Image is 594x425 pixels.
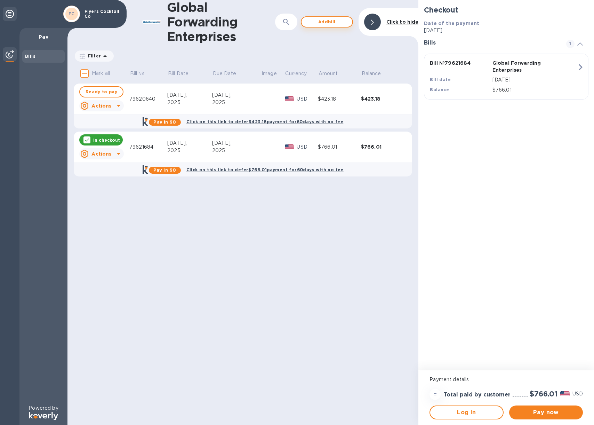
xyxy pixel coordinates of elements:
[167,140,212,147] div: [DATE],
[430,376,583,383] p: Payment details
[361,143,404,150] div: $766.01
[530,389,557,398] h2: $766.01
[560,391,570,396] img: USD
[430,87,449,92] b: Balance
[492,86,577,94] p: $766.01
[168,70,188,77] p: Bill Date
[285,96,294,101] img: USD
[436,408,497,417] span: Log in
[153,119,176,125] b: Pay in 60
[167,92,212,99] div: [DATE],
[130,70,144,77] p: Bill №
[515,408,577,417] span: Pay now
[167,99,212,106] div: 2025
[318,95,361,103] div: $423.18
[301,16,353,27] button: Addbill
[319,70,347,77] span: Amount
[130,70,153,77] span: Bill №
[153,167,176,173] b: Pay in 60
[430,77,451,82] b: Bill date
[297,143,318,151] p: USD
[430,389,441,400] div: =
[262,70,277,77] p: Image
[167,147,212,154] div: 2025
[85,9,119,19] p: Flyers Cocktail Co
[29,412,58,420] img: Logo
[129,95,167,103] div: 79620640
[91,151,111,157] u: Actions
[319,70,338,77] p: Amount
[297,95,318,103] p: USD
[168,70,198,77] span: Bill Date
[129,143,167,151] div: 79621684
[212,147,261,154] div: 2025
[212,92,261,99] div: [DATE],
[424,54,588,100] button: Bill №79621684Global Forwarding EnterprisesBill date[DATE]Balance$766.01
[285,70,307,77] p: Currency
[386,19,419,25] b: Click to hide
[91,103,111,109] u: Actions
[86,88,117,96] span: Ready to pay
[361,95,404,102] div: $423.18
[69,11,75,16] b: FC
[566,40,575,48] span: 1
[424,21,479,26] b: Date of the payment
[93,137,120,143] p: In checkout
[362,70,390,77] span: Balance
[186,167,344,172] b: Click on this link to defer $766.01 payment for 60 days with no fee
[424,40,558,46] h3: Bills
[443,392,511,398] h3: Total paid by customer
[424,6,588,14] h2: Checkout
[362,70,381,77] p: Balance
[318,143,361,151] div: $766.01
[29,404,58,412] p: Powered by
[213,70,236,77] p: Due Date
[285,144,294,149] img: USD
[186,119,343,124] b: Click on this link to defer $423.18 payment for 60 days with no fee
[85,53,101,59] p: Filter
[92,70,110,77] p: Mark all
[212,140,261,147] div: [DATE],
[79,86,123,97] button: Ready to pay
[25,33,62,40] p: Pay
[213,70,245,77] span: Due Date
[492,60,552,73] p: Global Forwarding Enterprises
[492,76,577,84] p: [DATE]
[509,406,583,419] button: Pay now
[572,390,583,398] p: USD
[424,27,588,34] p: [DATE]
[25,54,35,59] b: Bills
[430,60,489,66] p: Bill № 79621684
[430,406,503,419] button: Log in
[212,99,261,106] div: 2025
[307,18,347,26] span: Add bill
